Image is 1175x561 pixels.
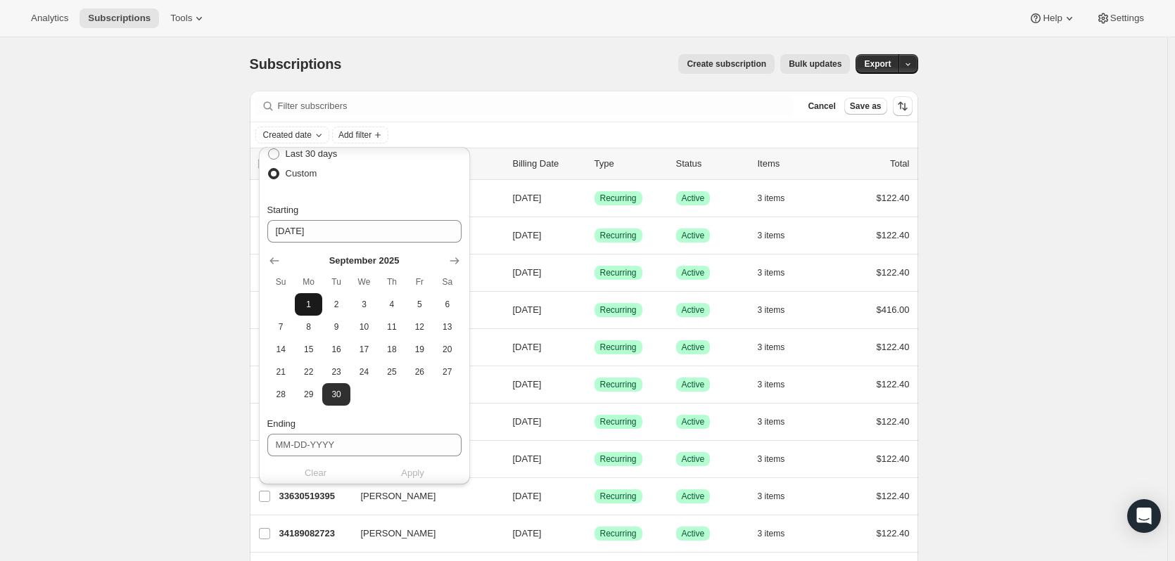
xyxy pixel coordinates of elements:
button: Tuesday September 16 2025 [322,338,350,361]
button: Friday September 12 2025 [406,316,433,338]
span: Help [1043,13,1062,24]
button: 3 items [758,226,801,245]
div: Items [758,157,828,171]
button: Wednesday September 10 2025 [350,316,378,338]
span: 7 [273,321,289,333]
button: Saturday September 27 2025 [433,361,461,383]
button: Thursday September 4 2025 [378,293,405,316]
span: 15 [300,344,317,355]
span: Subscriptions [250,56,342,72]
span: Recurring [600,379,637,390]
span: 25 [383,366,400,378]
span: Active [682,267,705,278]
span: Add filter [338,129,371,141]
span: $122.40 [877,453,910,464]
span: Recurring [600,491,637,502]
span: 18 [383,344,400,355]
button: Thursday September 18 2025 [378,338,405,361]
span: Settings [1110,13,1144,24]
div: 33630290019[PERSON_NAME][DATE]SuccessRecurringSuccessActive3 items$122.40 [279,226,910,245]
button: Sunday September 14 2025 [267,338,295,361]
span: [DATE] [513,379,542,389]
button: Tuesday September 2 2025 [322,293,350,316]
input: Filter subscribers [278,96,794,116]
span: 28 [273,389,289,400]
span: [DATE] [513,453,542,464]
span: Created date [263,129,312,141]
span: [DATE] [513,342,542,352]
span: $122.40 [877,528,910,539]
button: 3 items [758,337,801,357]
span: Ending [267,418,296,429]
span: 17 [356,344,372,355]
p: Status [676,157,747,171]
th: Monday [295,271,322,293]
button: Thursday September 25 2025 [378,361,405,383]
button: Monday September 1 2025 [295,293,322,316]
input: MM-DD-YYYY [267,220,462,243]
div: Type [595,157,665,171]
button: 3 items [758,486,801,506]
span: [PERSON_NAME] [361,489,436,503]
span: 3 items [758,304,785,316]
div: 33630453859[PERSON_NAME][DATE]SuccessRecurringSuccessActive3 items$122.40 [279,263,910,283]
button: Create subscription [678,54,775,74]
span: 3 items [758,342,785,353]
span: Recurring [600,342,637,353]
span: 3 items [758,491,785,502]
button: Show previous month, August 2025 [265,251,284,271]
span: Mo [300,276,317,288]
button: Saturday September 6 2025 [433,293,461,316]
span: Fr [412,276,428,288]
span: Cancel [808,101,835,112]
button: 3 items [758,449,801,469]
p: 34189082723 [279,527,350,541]
span: Active [682,342,705,353]
span: 10 [356,321,372,333]
span: [PERSON_NAME] [361,527,436,541]
th: Saturday [433,271,461,293]
span: $122.40 [877,193,910,203]
span: Active [682,193,705,204]
span: 14 [273,344,289,355]
span: Custom [286,168,317,179]
div: Open Intercom Messenger [1127,499,1161,533]
div: 33623441507[PERSON_NAME][DATE]SuccessRecurringSuccessActive3 items$122.40 [279,449,910,469]
span: 2 [328,299,344,310]
button: Wednesday September 3 2025 [350,293,378,316]
span: 3 items [758,193,785,204]
span: 3 items [758,453,785,465]
span: Active [682,230,705,241]
span: 9 [328,321,344,333]
div: 33630552163[PERSON_NAME][DATE]SuccessRecurringSuccessActive3 items$122.40 [279,412,910,432]
span: 4 [383,299,400,310]
span: 3 items [758,379,785,390]
span: Bulk updates [789,58,841,70]
p: Billing Date [513,157,583,171]
span: 16 [328,344,344,355]
span: 12 [412,321,428,333]
span: Sa [439,276,455,288]
button: Settings [1088,8,1152,28]
span: Recurring [600,267,637,278]
button: Show previous month, September 2025 [265,465,284,484]
span: 1 [300,299,317,310]
button: Subscriptions [80,8,159,28]
span: 30 [328,389,344,400]
span: [DATE] [513,416,542,427]
span: Recurring [600,453,637,465]
span: 3 items [758,230,785,241]
span: Tu [328,276,344,288]
button: Cancel [802,98,841,115]
span: Save as [850,101,882,112]
span: Active [682,491,705,502]
button: Tuesday September 23 2025 [322,361,350,383]
button: Sunday September 21 2025 [267,361,295,383]
span: Recurring [600,230,637,241]
span: $122.40 [877,267,910,278]
button: Export [856,54,899,74]
span: [DATE] [513,193,542,203]
span: 24 [356,366,372,378]
button: Monday September 29 2025 [295,383,322,406]
span: Active [682,304,705,316]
